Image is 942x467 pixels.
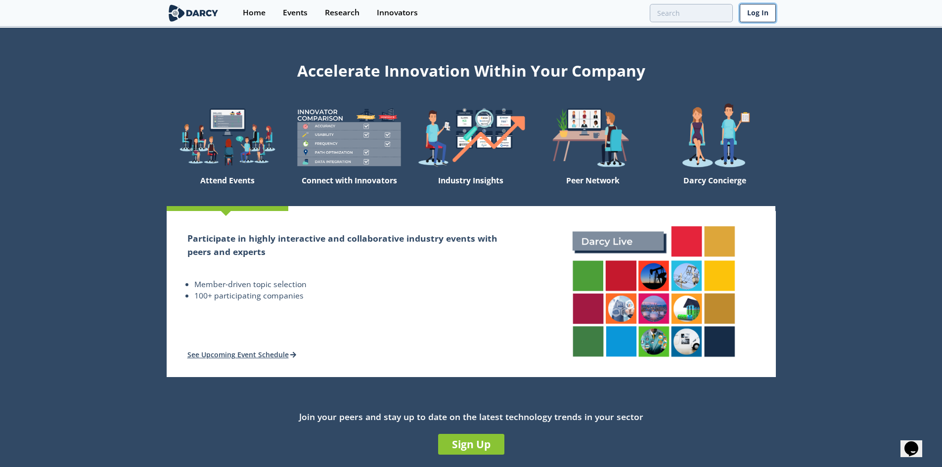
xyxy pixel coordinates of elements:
[438,434,504,455] a: Sign Up
[187,350,297,359] a: See Upcoming Event Schedule
[194,279,511,291] li: Member-driven topic selection
[377,9,418,17] div: Innovators
[167,103,288,171] img: welcome-explore-560578ff38cea7c86bcfe544b5e45342.png
[650,4,733,22] input: Advanced Search
[167,4,221,22] img: logo-wide.svg
[532,171,654,206] div: Peer Network
[325,9,359,17] div: Research
[194,290,511,302] li: 100+ participating companies
[243,9,266,17] div: Home
[410,171,532,206] div: Industry Insights
[187,232,511,258] h2: Participate in highly interactive and collaborative industry events with peers and experts
[654,171,775,206] div: Darcy Concierge
[740,4,776,22] a: Log In
[654,103,775,171] img: welcome-concierge-wide-20dccca83e9cbdbb601deee24fb8df72.png
[562,216,745,368] img: attend-events-831e21027d8dfeae142a4bc70e306247.png
[167,171,288,206] div: Attend Events
[288,171,410,206] div: Connect with Innovators
[283,9,308,17] div: Events
[410,103,532,171] img: welcome-find-a12191a34a96034fcac36f4ff4d37733.png
[900,427,932,457] iframe: chat widget
[532,103,654,171] img: welcome-attend-b816887fc24c32c29d1763c6e0ddb6e6.png
[288,103,410,171] img: welcome-compare-1b687586299da8f117b7ac84fd957760.png
[167,55,776,82] div: Accelerate Innovation Within Your Company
